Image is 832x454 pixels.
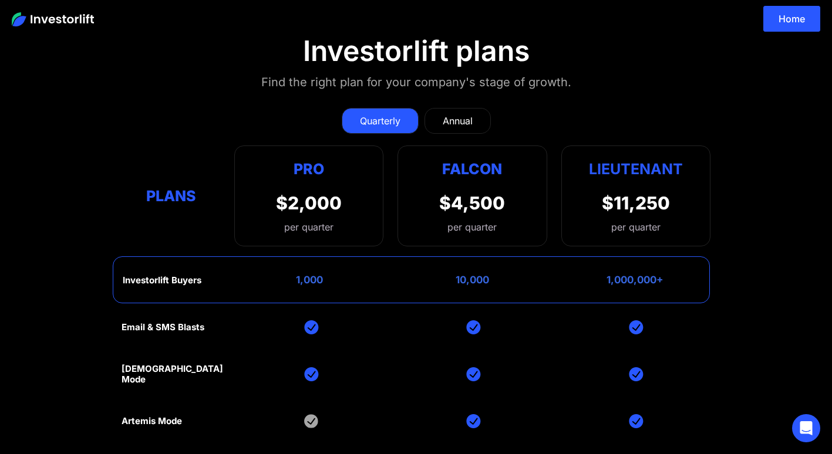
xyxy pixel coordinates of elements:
div: $2,000 [276,192,342,214]
div: $4,500 [439,192,505,214]
div: Plans [122,184,220,207]
div: 10,000 [456,274,489,286]
strong: Lieutenant [589,160,683,178]
div: Quarterly [360,114,400,128]
div: per quarter [276,220,342,234]
div: 1,000,000+ [607,274,663,286]
div: Artemis Mode [122,416,182,426]
div: Investorlift plans [303,34,530,68]
div: Pro [276,158,342,181]
a: Home [763,6,820,32]
div: Email & SMS Blasts [122,322,204,333]
div: $11,250 [602,192,670,214]
div: Annual [443,114,473,128]
div: Find the right plan for your company's stage of growth. [261,73,571,92]
div: per quarter [447,220,497,234]
div: 1,000 [296,274,323,286]
div: per quarter [611,220,661,234]
div: Falcon [442,158,502,181]
div: [DEMOGRAPHIC_DATA] Mode [122,364,223,385]
div: Open Intercom Messenger [792,414,820,442]
div: Investorlift Buyers [123,275,201,286]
